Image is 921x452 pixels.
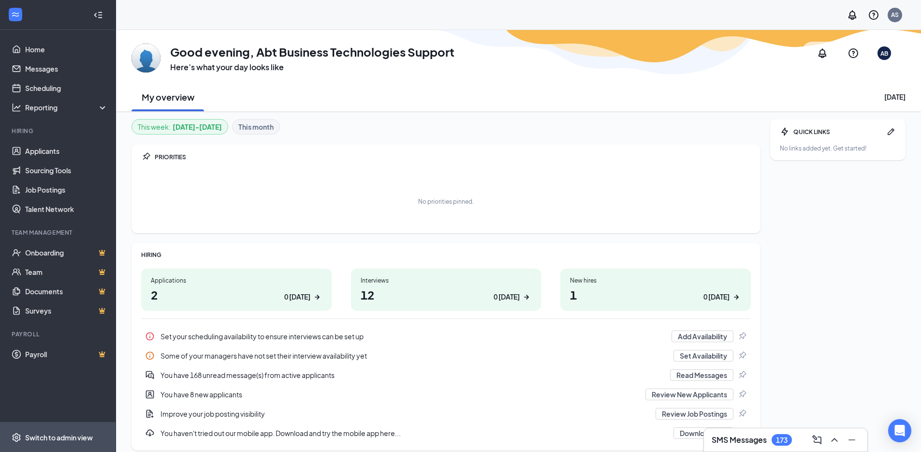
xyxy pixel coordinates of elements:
[673,427,733,439] button: Download App
[361,276,532,285] div: Interviews
[560,269,751,311] a: New hires10 [DATE]ArrowRight
[656,408,733,420] button: Review Job Postings
[703,292,730,302] div: 0 [DATE]
[141,365,751,385] a: DoubleChatActiveYou have 168 unread message(s) from active applicantsRead MessagesPin
[827,432,842,448] button: ChevronUp
[12,433,21,442] svg: Settings
[645,389,733,400] button: Review New Applicants
[737,331,747,341] svg: Pin
[776,436,788,444] div: 173
[868,9,879,21] svg: QuestionInfo
[141,327,751,346] a: InfoSet your scheduling availability to ensure interviews can be set upAdd AvailabilityPin
[141,152,151,162] svg: Pin
[141,269,332,311] a: Applications20 [DATE]ArrowRight
[173,121,222,132] b: [DATE] - [DATE]
[880,49,888,58] div: AB
[161,390,640,399] div: You have 8 new applicants
[672,331,733,342] button: Add Availability
[170,62,454,73] h3: Here’s what your day looks like
[138,121,222,132] div: This week :
[25,180,108,199] a: Job Postings
[888,419,911,442] div: Open Intercom Messenger
[141,423,751,443] a: DownloadYou haven't tried out our mobile app. Download and try the mobile app here...Download AppPin
[161,409,650,419] div: Improve your job posting visibility
[418,197,474,206] div: No priorities pinned.
[12,330,106,338] div: Payroll
[844,432,860,448] button: Minimize
[673,350,733,362] button: Set Availability
[145,409,155,419] svg: DocumentAdd
[351,269,541,311] a: Interviews120 [DATE]ArrowRight
[25,262,108,282] a: TeamCrown
[141,385,751,404] a: UserEntityYou have 8 new applicantsReview New ApplicantsPin
[25,40,108,59] a: Home
[25,141,108,161] a: Applicants
[284,292,310,302] div: 0 [DATE]
[811,434,823,446] svg: ComposeMessage
[737,370,747,380] svg: Pin
[848,47,859,59] svg: QuestionInfo
[145,331,155,341] svg: Info
[12,228,106,237] div: Team Management
[141,385,751,404] div: You have 8 new applicants
[141,423,751,443] div: You haven't tried out our mobile app. Download and try the mobile app here...
[142,91,194,103] h2: My overview
[12,103,21,112] svg: Analysis
[25,345,108,364] a: PayrollCrown
[25,433,93,442] div: Switch to admin view
[93,10,103,20] svg: Collapse
[25,282,108,301] a: DocumentsCrown
[145,351,155,361] svg: Info
[570,286,741,303] h1: 1
[151,276,322,285] div: Applications
[25,161,108,180] a: Sourcing Tools
[737,351,747,361] svg: Pin
[522,292,531,302] svg: ArrowRight
[141,346,751,365] div: Some of your managers have not set their interview availability yet
[25,78,108,98] a: Scheduling
[151,286,322,303] h1: 2
[145,370,155,380] svg: DoubleChatActive
[170,44,454,60] h1: Good evening, Abt Business Technologies Support
[780,144,896,152] div: No links added yet. Get started!
[361,286,532,303] h1: 12
[11,10,20,19] svg: WorkstreamLogo
[141,251,751,259] div: HIRING
[886,127,896,136] svg: Pen
[141,404,751,423] a: DocumentAddImprove your job posting visibilityReview Job PostingsPin
[141,365,751,385] div: You have 168 unread message(s) from active applicants
[145,390,155,399] svg: UserEntity
[817,47,828,59] svg: Notifications
[809,432,825,448] button: ComposeMessage
[829,434,840,446] svg: ChevronUp
[145,428,155,438] svg: Download
[161,370,664,380] div: You have 168 unread message(s) from active applicants
[847,9,858,21] svg: Notifications
[712,435,767,445] h3: SMS Messages
[884,92,906,102] div: [DATE]
[737,390,747,399] svg: Pin
[161,428,668,438] div: You haven't tried out our mobile app. Download and try the mobile app here...
[737,409,747,419] svg: Pin
[155,153,751,161] div: PRIORITIES
[670,369,733,381] button: Read Messages
[731,292,741,302] svg: ArrowRight
[25,243,108,262] a: OnboardingCrown
[780,127,789,136] svg: Bolt
[25,59,108,78] a: Messages
[141,346,751,365] a: InfoSome of your managers have not set their interview availability yetSet AvailabilityPin
[570,276,741,285] div: New hires
[25,301,108,320] a: SurveysCrown
[161,331,666,341] div: Set your scheduling availability to ensure interviews can be set up
[312,292,322,302] svg: ArrowRight
[793,128,882,136] div: QUICK LINKS
[238,121,274,132] b: This month
[141,404,751,423] div: Improve your job posting visibility
[141,327,751,346] div: Set your scheduling availability to ensure interviews can be set up
[891,11,899,19] div: AS
[132,44,161,73] img: Abt Business Technologies Support
[161,351,668,361] div: Some of your managers have not set their interview availability yet
[12,127,106,135] div: Hiring
[846,434,858,446] svg: Minimize
[25,103,108,112] div: Reporting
